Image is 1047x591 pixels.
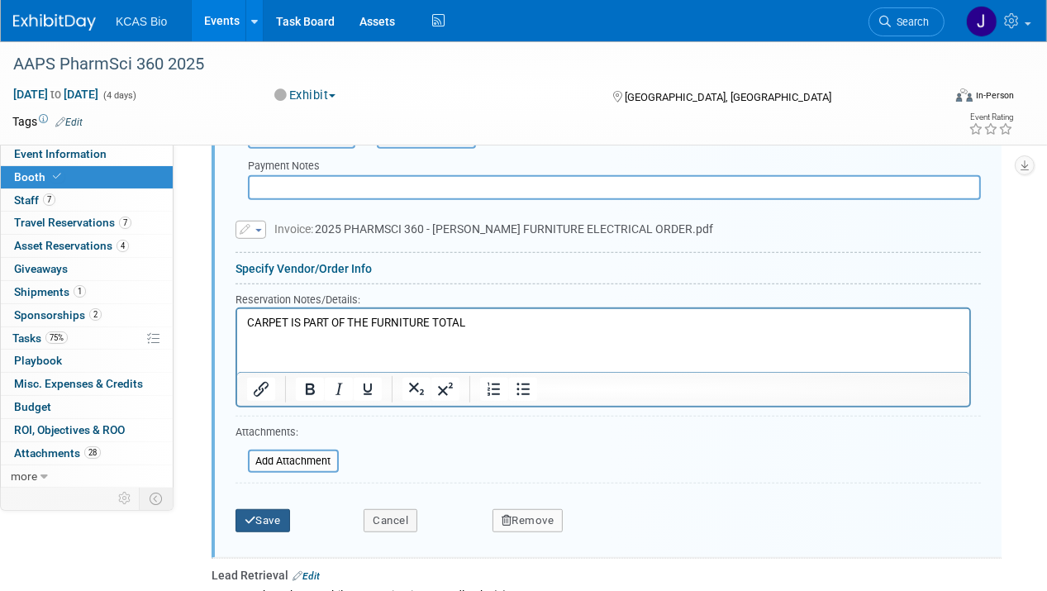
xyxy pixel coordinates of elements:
a: Shipments1 [1,281,173,303]
button: Save [236,509,290,532]
a: Tasks75% [1,327,173,350]
span: Budget [14,400,51,413]
a: Asset Reservations4 [1,235,173,257]
div: Attachments: [236,425,339,444]
a: Misc. Expenses & Credits [1,373,173,395]
a: Budget [1,396,173,418]
button: Cancel [364,509,417,532]
a: Staff7 [1,189,173,212]
iframe: Rich Text Area [237,309,969,372]
span: 7 [43,193,55,206]
a: Sponsorships2 [1,304,173,326]
a: more [1,465,173,488]
img: Jocelyn King [966,6,997,37]
a: Specify Vendor/Order Info [236,262,372,275]
span: 1 [74,285,86,298]
div: Event Rating [968,113,1013,122]
span: Attachments [14,446,101,460]
span: Staff [14,193,55,207]
button: Insert/edit link [247,378,275,401]
a: Booth [1,166,173,188]
span: KCAS Bio [116,15,167,28]
button: Subscript [402,378,431,401]
div: Payment Notes [248,159,981,175]
button: Italic [325,378,353,401]
div: Event Format [868,86,1014,111]
span: 28 [84,446,101,459]
button: Bold [296,378,324,401]
span: Playbook [14,354,62,367]
span: Tasks [12,331,68,345]
button: Bullet list [509,378,537,401]
a: Attachments28 [1,442,173,465]
div: Reservation Notes/Details: [236,291,971,307]
div: AAPS PharmSci 360 2025 [7,50,929,79]
span: Asset Reservations [14,239,129,252]
a: Event Information [1,143,173,165]
span: Giveaways [14,262,68,275]
td: Tags [12,113,83,130]
button: Numbered list [480,378,508,401]
span: Sponsorships [14,308,102,322]
span: Travel Reservations [14,216,131,229]
img: Format-Inperson.png [956,88,973,102]
a: Giveaways [1,258,173,280]
button: Exhibit [269,87,342,104]
span: Invoice: [274,222,315,236]
span: ROI, Objectives & ROO [14,423,125,436]
span: Search [891,16,929,28]
span: 2025 PHARMSCI 360 - [PERSON_NAME] FURNITURE ELECTRICAL ORDER.pdf [274,222,713,236]
span: more [11,469,37,483]
a: Edit [55,117,83,128]
i: Booth reservation complete [53,172,61,181]
button: Remove [493,509,564,532]
td: Toggle Event Tabs [140,488,174,509]
span: Misc. Expenses & Credits [14,377,143,390]
span: [DATE] [DATE] [12,87,99,102]
span: Event Information [14,147,107,160]
button: Underline [354,378,382,401]
div: Lead Retrieval [212,567,1002,584]
span: (4 days) [102,90,136,101]
span: 4 [117,240,129,252]
span: to [48,88,64,101]
button: Superscript [431,378,459,401]
span: 7 [119,217,131,229]
span: Booth [14,170,64,183]
span: 2 [89,308,102,321]
span: 75% [45,331,68,344]
a: ROI, Objectives & ROO [1,419,173,441]
div: In-Person [975,89,1014,102]
td: Personalize Event Tab Strip [111,488,140,509]
a: Search [869,7,945,36]
span: Shipments [14,285,86,298]
a: Travel Reservations7 [1,212,173,234]
img: ExhibitDay [13,14,96,31]
a: Playbook [1,350,173,372]
a: Edit [293,570,320,582]
span: [GEOGRAPHIC_DATA], [GEOGRAPHIC_DATA] [626,91,832,103]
